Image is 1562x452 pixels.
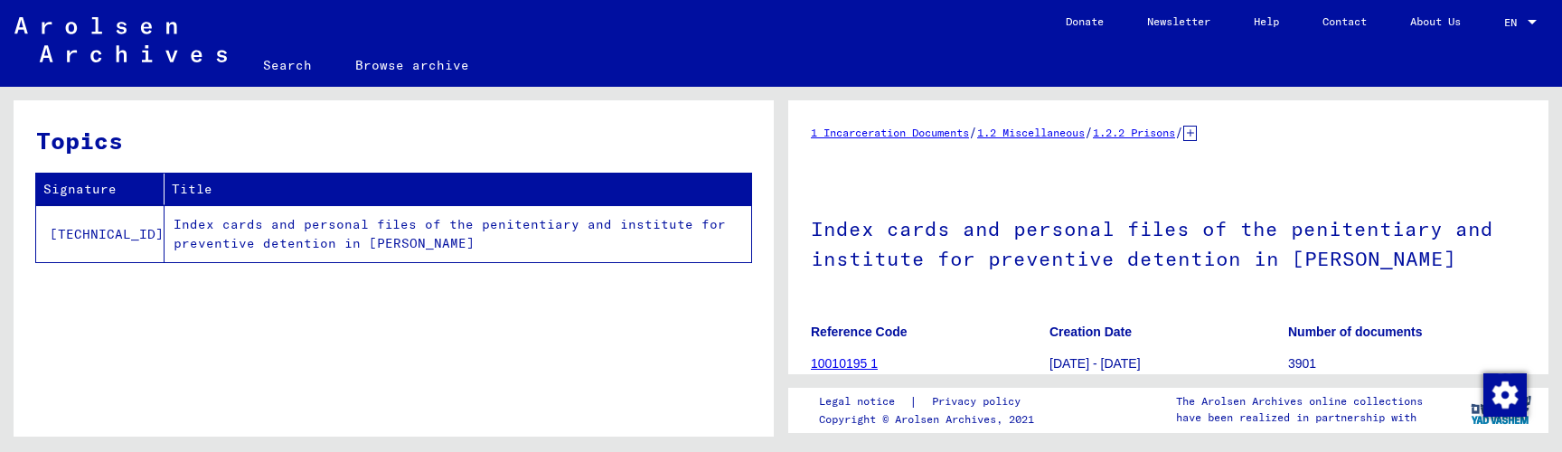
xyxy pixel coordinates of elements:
[811,187,1526,297] h1: Index cards and personal files of the penitentiary and institute for preventive detention in [PER...
[1049,354,1287,373] p: [DATE] - [DATE]
[1467,387,1535,432] img: yv_logo.png
[811,325,908,339] b: Reference Code
[1288,354,1526,373] p: 3901
[1288,325,1423,339] b: Number of documents
[1093,126,1175,139] a: 1.2.2 Prisons
[969,124,977,140] span: /
[1483,373,1527,417] img: Change consent
[36,123,750,158] h3: Topics
[334,43,491,87] a: Browse archive
[819,392,909,411] a: Legal notice
[811,126,969,139] a: 1 Incarceration Documents
[1049,325,1132,339] b: Creation Date
[1176,410,1423,426] p: have been realized in partnership with
[1175,124,1183,140] span: /
[241,43,334,87] a: Search
[811,356,878,371] a: 10010195 1
[1176,393,1423,410] p: The Arolsen Archives online collections
[819,411,1042,428] p: Copyright © Arolsen Archives, 2021
[165,205,751,262] td: Index cards and personal files of the penitentiary and institute for preventive detention in [PER...
[36,174,165,205] th: Signature
[819,392,1042,411] div: |
[977,126,1085,139] a: 1.2 Miscellaneous
[36,205,165,262] td: [TECHNICAL_ID]
[917,392,1042,411] a: Privacy policy
[165,174,751,205] th: Title
[1085,124,1093,140] span: /
[1504,16,1524,29] span: EN
[14,17,227,62] img: Arolsen_neg.svg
